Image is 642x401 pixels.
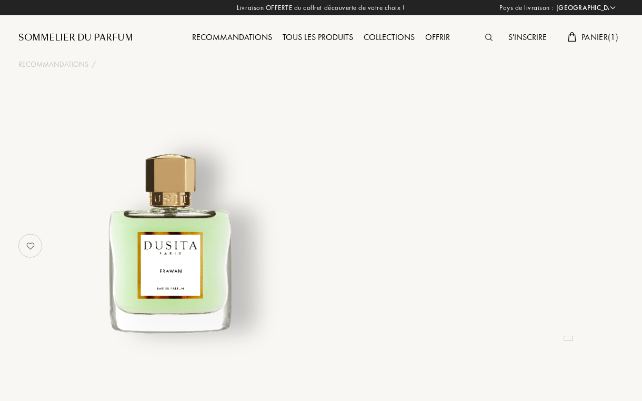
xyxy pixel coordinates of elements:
div: / [92,59,96,70]
a: Offrir [420,32,455,43]
div: Collections [358,31,420,45]
img: no_like_p.png [20,235,41,256]
a: Recommandations [18,59,88,70]
div: Tous les produits [277,31,358,45]
a: Recommandations [187,32,277,43]
a: Collections [358,32,420,43]
div: Offrir [420,31,455,45]
a: Sommelier du Parfum [18,32,133,44]
div: S'inscrire [503,31,552,45]
div: Recommandations [187,31,277,45]
img: undefined undefined [63,134,276,347]
span: Pays de livraison : [499,3,554,13]
a: S'inscrire [503,32,552,43]
a: Tous les produits [277,32,358,43]
span: Panier ( 1 ) [581,32,618,43]
img: cart.svg [568,32,576,42]
img: search_icn.svg [485,34,493,41]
